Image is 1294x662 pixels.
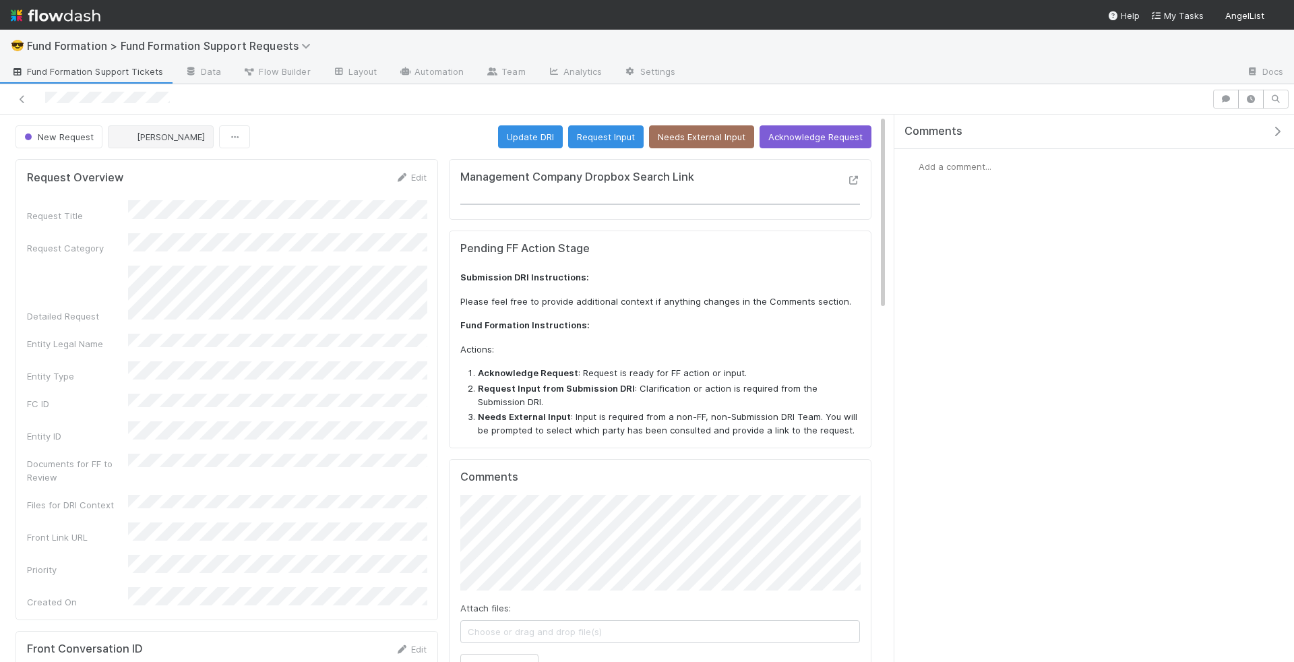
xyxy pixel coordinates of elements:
li: : Input is required from a non-FF, non-Submission DRI Team. You will be prompted to select which ... [478,411,860,437]
img: logo-inverted-e16ddd16eac7371096b0.svg [11,4,100,27]
a: Automation [388,62,474,84]
a: Flow Builder [232,62,321,84]
p: Actions: [460,343,860,357]
button: [PERSON_NAME] [108,125,214,148]
a: Docs [1235,62,1294,84]
li: : Request is ready for FF action or input. [478,367,860,380]
a: Analytics [536,62,613,84]
button: Update DRI [498,125,563,148]
div: Help [1107,9,1140,22]
span: Fund Formation > Fund Formation Support Requests [27,39,317,53]
div: Detailed Request [27,309,128,323]
strong: Submission DRI Instructions: [460,272,589,282]
h5: Pending FF Action Stage [460,242,860,255]
li: : Clarification or action is required from the Submission DRI. [478,382,860,409]
span: Flow Builder [243,65,310,78]
a: Edit [395,172,427,183]
img: avatar_892eb56c-5b5a-46db-bf0b-2a9023d0e8f8.png [1270,9,1283,23]
strong: Fund Formation Instructions: [460,320,590,330]
h5: Request Overview [27,171,123,185]
span: My Tasks [1150,10,1204,21]
div: Request Category [27,241,128,255]
a: Team [474,62,536,84]
h5: Management Company Dropbox Search Link [460,171,694,184]
strong: Needs External Input [478,411,571,422]
div: Entity Type [27,369,128,383]
a: Edit [395,644,427,655]
button: Needs External Input [649,125,754,148]
img: avatar_892eb56c-5b5a-46db-bf0b-2a9023d0e8f8.png [905,160,919,173]
h5: Comments [460,471,860,484]
span: Fund Formation Support Tickets [11,65,163,78]
a: Layout [321,62,388,84]
div: Entity ID [27,429,128,443]
button: New Request [16,125,102,148]
strong: Acknowledge Request [478,367,578,378]
div: FC ID [27,397,128,411]
button: Request Input [568,125,644,148]
a: My Tasks [1150,9,1204,22]
button: Acknowledge Request [760,125,871,148]
span: Comments [904,125,962,138]
div: Request Title [27,209,128,222]
strong: Request Input from Submission DRI [478,383,635,394]
div: Priority [27,563,128,576]
div: Documents for FF to Review [27,457,128,484]
div: Files for DRI Context [27,498,128,512]
span: 😎 [11,40,24,51]
p: Please feel free to provide additional context if anything changes in the Comments section. [460,295,860,309]
a: Settings [613,62,687,84]
div: Front Link URL [27,531,128,544]
div: Created On [27,595,128,609]
div: Entity Legal Name [27,337,128,351]
label: Attach files: [460,601,511,615]
span: [PERSON_NAME] [137,131,205,142]
span: New Request [22,131,94,142]
a: Data [174,62,232,84]
span: AngelList [1225,10,1264,21]
span: Choose or drag and drop file(s) [461,621,859,642]
h5: Front Conversation ID [27,642,143,656]
img: avatar_b467e446-68e1-4310-82a7-76c532dc3f4b.png [119,130,133,144]
span: Add a comment... [919,161,991,172]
